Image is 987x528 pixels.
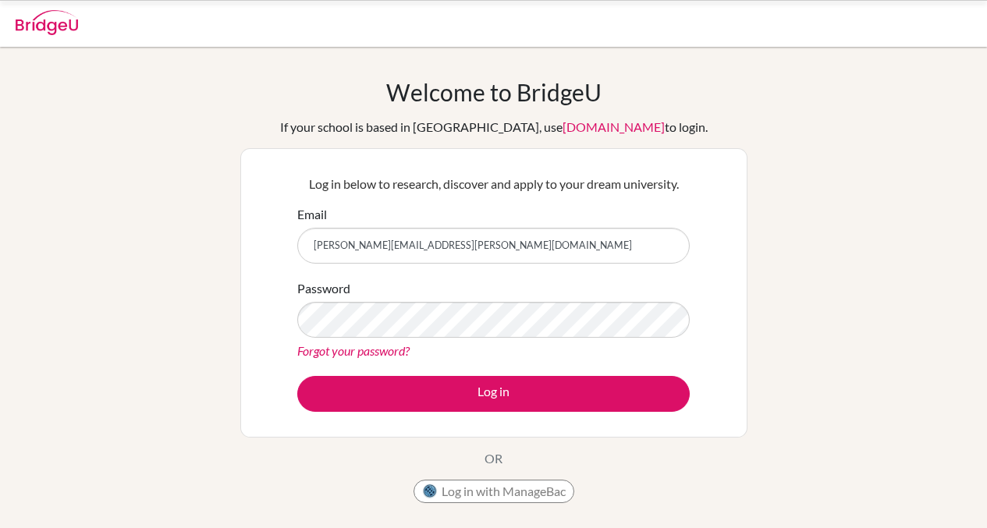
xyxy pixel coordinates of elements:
label: Email [297,205,327,224]
label: Password [297,279,350,298]
img: Bridge-U [16,10,78,35]
a: Forgot your password? [297,343,410,358]
p: Log in below to research, discover and apply to your dream university. [297,175,690,193]
button: Log in [297,376,690,412]
h1: Welcome to BridgeU [386,78,602,106]
button: Log in with ManageBac [414,480,574,503]
p: OR [485,449,502,468]
a: [DOMAIN_NAME] [563,119,665,134]
div: If your school is based in [GEOGRAPHIC_DATA], use to login. [280,118,708,136]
